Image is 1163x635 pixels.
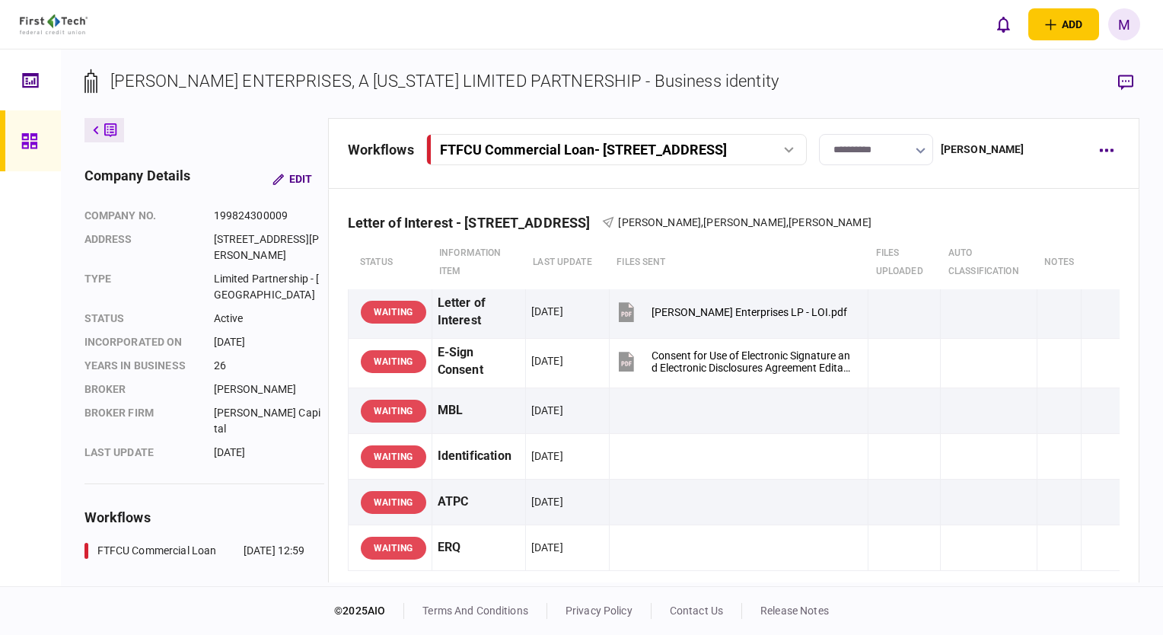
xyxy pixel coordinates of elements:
[84,507,324,528] div: workflows
[438,295,520,330] div: Letter of Interest
[20,14,88,34] img: client company logo
[244,543,305,559] div: [DATE] 12:59
[426,134,807,165] button: FTFCU Commercial Loan- [STREET_ADDRESS]
[701,216,703,228] span: ,
[97,543,217,559] div: FTFCU Commercial Loan
[615,295,847,329] button: Dierke Enterprises LP - LOI.pdf
[760,605,829,617] a: release notes
[84,165,191,193] div: company details
[615,344,855,378] button: Consent for Use of Electronic Signature and Electronic Disclosures Agreement Editable.pdf
[84,311,199,327] div: status
[214,231,324,263] div: [STREET_ADDRESS][PERSON_NAME]
[789,216,871,228] span: [PERSON_NAME]
[214,381,324,397] div: [PERSON_NAME]
[609,236,868,289] th: files sent
[84,405,199,437] div: broker firm
[432,236,525,289] th: Information item
[84,231,199,263] div: address
[84,445,199,461] div: last update
[531,403,563,418] div: [DATE]
[868,236,941,289] th: Files uploaded
[1108,8,1140,40] button: M
[214,405,324,437] div: [PERSON_NAME] Capital
[348,236,432,289] th: status
[361,350,426,373] div: WAITING
[361,400,426,423] div: WAITING
[361,445,426,468] div: WAITING
[652,349,855,374] div: Consent for Use of Electronic Signature and Electronic Disclosures Agreement Editable.pdf
[525,236,609,289] th: last update
[941,236,1037,289] th: auto classification
[566,605,632,617] a: privacy policy
[84,208,199,224] div: company no.
[941,142,1024,158] div: [PERSON_NAME]
[531,353,563,369] div: [DATE]
[110,69,779,94] div: [PERSON_NAME] ENTERPRISES, A [US_STATE] LIMITED PARTNERSHIP - Business identity
[531,448,563,464] div: [DATE]
[214,208,324,224] div: 199824300009
[618,216,701,228] span: [PERSON_NAME]
[438,439,520,474] div: Identification
[84,271,199,303] div: Type
[438,485,520,519] div: ATPC
[1028,8,1099,40] button: open adding identity options
[1037,236,1082,289] th: notes
[348,139,414,160] div: workflows
[361,301,426,324] div: WAITING
[670,605,723,617] a: contact us
[652,306,847,318] div: Dierke Enterprises LP - LOI.pdf
[440,142,727,158] div: FTFCU Commercial Loan - [STREET_ADDRESS]
[361,491,426,514] div: WAITING
[84,334,199,350] div: incorporated on
[361,537,426,560] div: WAITING
[987,8,1019,40] button: open notifications list
[84,381,199,397] div: Broker
[438,531,520,565] div: ERQ
[214,445,324,461] div: [DATE]
[438,344,520,379] div: E-Sign Consent
[84,358,199,374] div: years in business
[334,603,404,619] div: © 2025 AIO
[260,165,324,193] button: Edit
[84,543,305,559] a: FTFCU Commercial Loan[DATE] 12:59
[348,215,603,231] div: Letter of Interest - [STREET_ADDRESS]
[703,216,786,228] span: [PERSON_NAME]
[531,540,563,555] div: [DATE]
[214,311,324,327] div: Active
[214,271,324,303] div: Limited Partnership - [GEOGRAPHIC_DATA]
[214,334,324,350] div: [DATE]
[531,494,563,509] div: [DATE]
[786,216,789,228] span: ,
[422,605,528,617] a: terms and conditions
[531,304,563,319] div: [DATE]
[214,358,324,374] div: 26
[438,394,520,428] div: MBL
